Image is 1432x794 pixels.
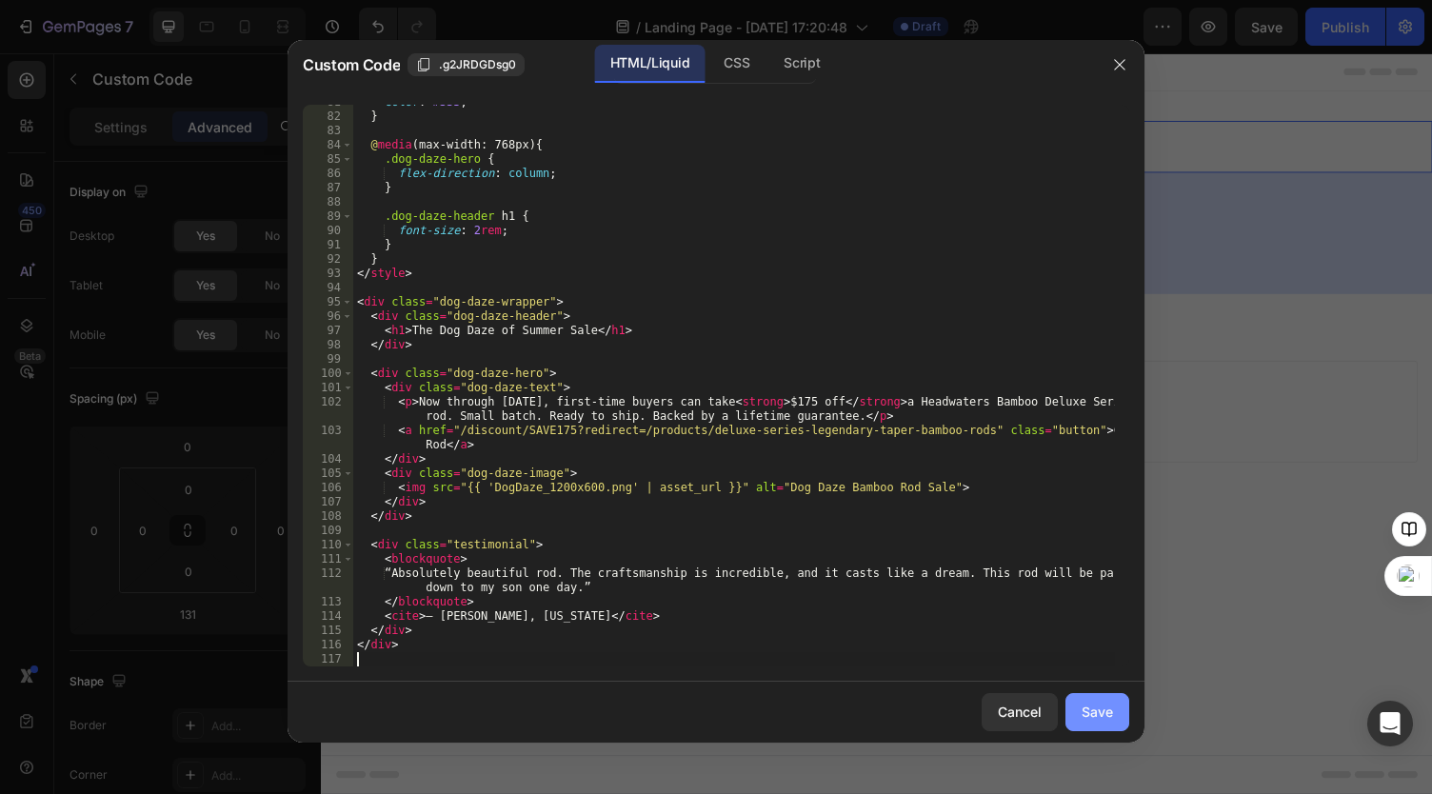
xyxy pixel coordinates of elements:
[708,45,765,83] div: CSS
[303,167,353,181] div: 86
[303,309,353,324] div: 96
[303,481,353,495] div: 106
[303,252,353,267] div: 92
[527,306,617,326] span: Add section
[513,372,615,389] span: from URL or image
[303,138,353,152] div: 84
[303,338,353,352] div: 98
[303,352,353,367] div: 99
[303,53,400,76] span: Custom Code
[641,372,783,389] span: then drag & drop elements
[982,693,1058,731] button: Cancel
[303,395,353,424] div: 102
[1367,701,1413,746] div: Open Intercom Messenger
[303,224,353,238] div: 90
[303,209,353,224] div: 89
[303,124,353,138] div: 83
[303,552,353,566] div: 111
[303,566,353,595] div: 112
[303,652,353,666] div: 117
[303,281,353,295] div: 94
[303,452,353,466] div: 104
[303,381,353,395] div: 101
[303,109,353,124] div: 82
[1082,702,1113,722] div: Save
[303,524,353,538] div: 109
[303,466,353,481] div: 105
[357,372,487,389] span: inspired by CRO experts
[303,638,353,652] div: 116
[24,43,105,60] div: Custom Code
[655,348,771,368] div: Add blank section
[998,702,1042,722] div: Cancel
[303,152,353,167] div: 85
[303,495,353,509] div: 107
[439,56,516,73] span: .g2JRDGDsg0
[303,509,353,524] div: 108
[408,53,525,76] button: .g2JRDGDsg0
[303,595,353,609] div: 113
[303,538,353,552] div: 110
[595,45,705,83] div: HTML/Liquid
[303,324,353,338] div: 97
[1065,693,1129,731] button: Save
[516,348,616,368] div: Generate layout
[303,609,353,624] div: 114
[768,45,835,83] div: Script
[303,367,353,381] div: 100
[303,181,353,195] div: 87
[303,195,353,209] div: 88
[303,295,353,309] div: 95
[367,348,482,368] div: Choose templates
[303,424,353,452] div: 103
[303,624,353,638] div: 115
[303,267,353,281] div: 93
[303,238,353,252] div: 91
